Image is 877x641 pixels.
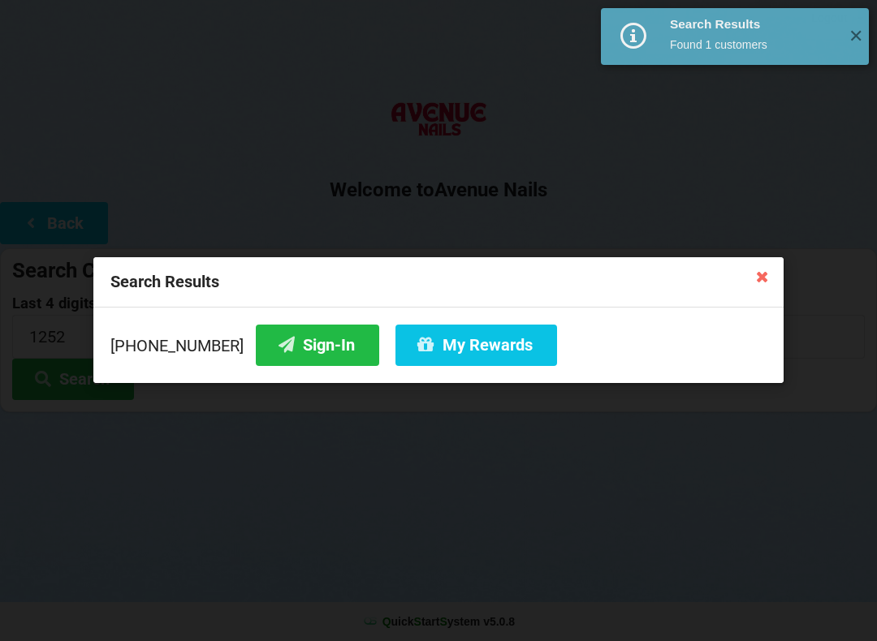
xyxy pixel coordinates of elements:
div: Found 1 customers [670,37,836,53]
div: Search Results [93,257,784,308]
div: [PHONE_NUMBER] [110,325,767,366]
button: Sign-In [256,325,379,366]
button: My Rewards [395,325,557,366]
div: Search Results [670,16,836,32]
